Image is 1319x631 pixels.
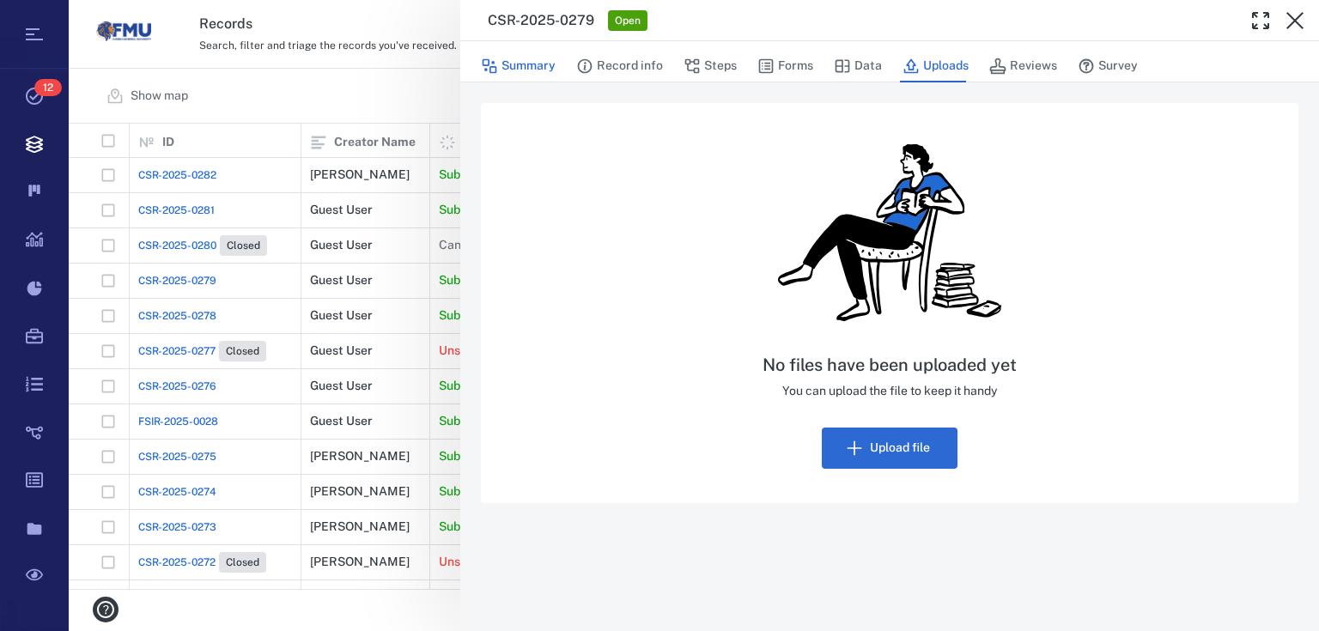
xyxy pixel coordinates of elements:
button: Data [834,50,882,82]
button: Summary [481,50,556,82]
button: Upload file [822,428,957,469]
h3: CSR-2025-0279 [488,10,594,31]
p: You can upload the file to keep it handy [763,383,1017,400]
button: Close [1278,3,1312,38]
button: Steps [684,50,737,82]
button: Toggle Fullscreen [1243,3,1278,38]
span: Help [39,12,74,27]
button: Survey [1078,50,1138,82]
button: Record info [576,50,663,82]
span: Open [611,14,644,28]
button: Forms [757,50,813,82]
button: Uploads [903,50,969,82]
span: 12 [34,79,62,96]
button: Reviews [989,50,1057,82]
h5: No files have been uploaded yet [763,355,1017,376]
